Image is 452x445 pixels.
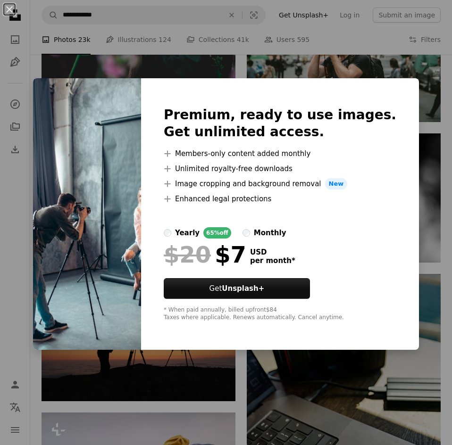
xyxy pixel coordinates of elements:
span: New [325,178,348,190]
div: 65% off [203,227,231,239]
button: GetUnsplash+ [164,278,310,299]
li: Members-only content added monthly [164,148,396,159]
span: $20 [164,242,211,267]
li: Enhanced legal protections [164,193,396,205]
span: per month * [250,256,295,265]
div: yearly [175,227,200,239]
span: USD [250,248,295,256]
li: Image cropping and background removal [164,178,396,190]
img: premium_photo-1682097066897-209d0d9e9ae5 [33,78,141,350]
input: yearly65%off [164,229,171,237]
li: Unlimited royalty-free downloads [164,163,396,174]
div: $7 [164,242,246,267]
strong: Unsplash+ [222,284,264,293]
div: monthly [254,227,286,239]
h2: Premium, ready to use images. Get unlimited access. [164,107,396,140]
input: monthly [243,229,250,237]
div: * When paid annually, billed upfront $84 Taxes where applicable. Renews automatically. Cancel any... [164,306,396,321]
